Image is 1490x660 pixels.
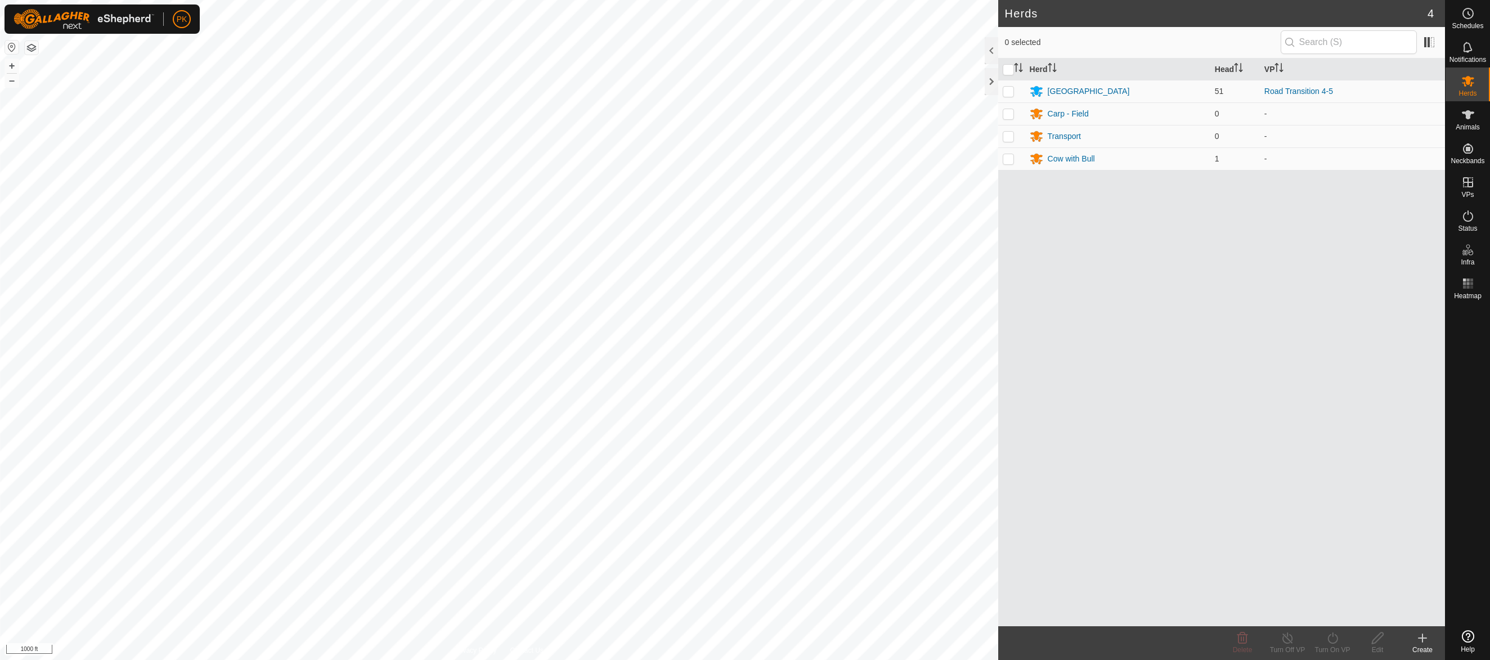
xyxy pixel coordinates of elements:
[5,41,19,54] button: Reset Map
[1025,59,1210,80] th: Herd
[1461,191,1474,198] span: VPs
[1310,645,1355,655] div: Turn On VP
[1234,65,1243,74] p-sorticon: Activate to sort
[1048,86,1130,97] div: [GEOGRAPHIC_DATA]
[1281,30,1417,54] input: Search (S)
[1446,626,1490,657] a: Help
[1260,102,1445,125] td: -
[1048,131,1081,142] div: Transport
[1005,7,1428,20] h2: Herds
[1449,56,1486,63] span: Notifications
[1260,125,1445,147] td: -
[510,645,543,655] a: Contact Us
[5,74,19,87] button: –
[1461,259,1474,266] span: Infra
[1265,645,1310,655] div: Turn Off VP
[1452,23,1483,29] span: Schedules
[1215,87,1224,96] span: 51
[1048,153,1095,165] div: Cow with Bull
[1233,646,1253,654] span: Delete
[1048,65,1057,74] p-sorticon: Activate to sort
[1458,225,1477,232] span: Status
[1454,293,1482,299] span: Heatmap
[455,645,497,655] a: Privacy Policy
[1451,158,1484,164] span: Neckbands
[1260,147,1445,170] td: -
[1428,5,1434,22] span: 4
[1260,59,1445,80] th: VP
[25,41,38,55] button: Map Layers
[1210,59,1260,80] th: Head
[14,9,154,29] img: Gallagher Logo
[1215,132,1219,141] span: 0
[177,14,187,25] span: PK
[1264,87,1333,96] a: Road Transition 4-5
[1355,645,1400,655] div: Edit
[1048,108,1089,120] div: Carp - Field
[1456,124,1480,131] span: Animals
[5,59,19,73] button: +
[1005,37,1281,48] span: 0 selected
[1215,154,1219,163] span: 1
[1461,646,1475,653] span: Help
[1274,65,1283,74] p-sorticon: Activate to sort
[1458,90,1476,97] span: Herds
[1014,65,1023,74] p-sorticon: Activate to sort
[1215,109,1219,118] span: 0
[1400,645,1445,655] div: Create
